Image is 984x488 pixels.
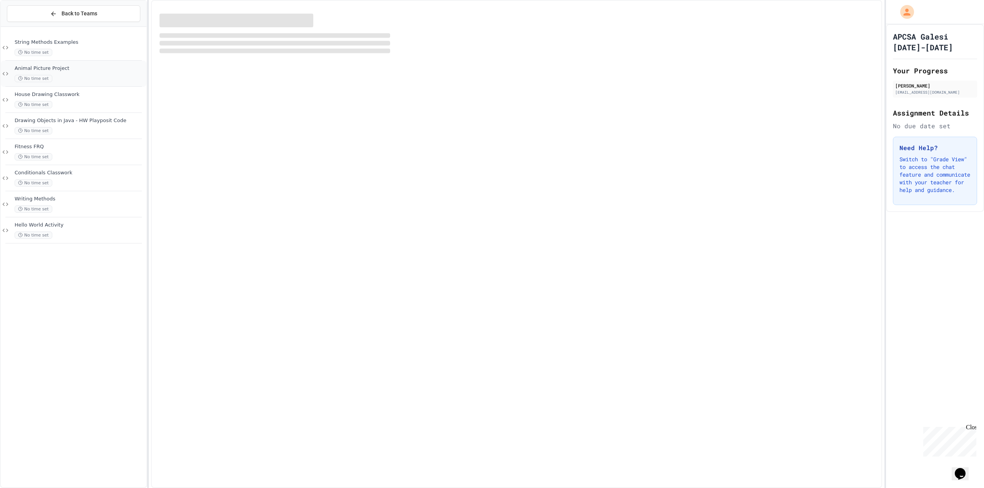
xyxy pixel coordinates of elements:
span: Hello World Activity [15,222,145,228]
span: Drawing Objects in Java - HW Playposit Code [15,117,145,124]
div: No due date set [893,121,977,131]
span: No time set [15,101,52,108]
span: No time set [15,205,52,213]
span: No time set [15,49,52,56]
span: Writing Methods [15,196,145,202]
span: No time set [15,127,52,134]
div: [EMAIL_ADDRESS][DOMAIN_NAME] [895,89,975,95]
span: Fitness FRQ [15,144,145,150]
span: House Drawing Classwork [15,91,145,98]
span: String Methods Examples [15,39,145,46]
span: No time set [15,232,52,239]
span: Animal Picture Project [15,65,145,72]
div: Chat with us now!Close [3,3,53,49]
span: No time set [15,179,52,187]
iframe: chat widget [920,424,976,457]
iframe: chat widget [952,457,976,480]
h3: Need Help? [899,143,971,152]
h2: Assignment Details [893,108,977,118]
p: Switch to "Grade View" to access the chat feature and communicate with your teacher for help and ... [899,155,971,194]
span: Back to Teams [61,10,97,18]
div: [PERSON_NAME] [895,82,975,89]
span: No time set [15,75,52,82]
span: Conditionals Classwork [15,170,145,176]
span: No time set [15,153,52,160]
h2: Your Progress [893,65,977,76]
h1: APCSA Galesi [DATE]-[DATE] [893,31,977,53]
div: My Account [892,3,916,21]
button: Back to Teams [7,5,140,22]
